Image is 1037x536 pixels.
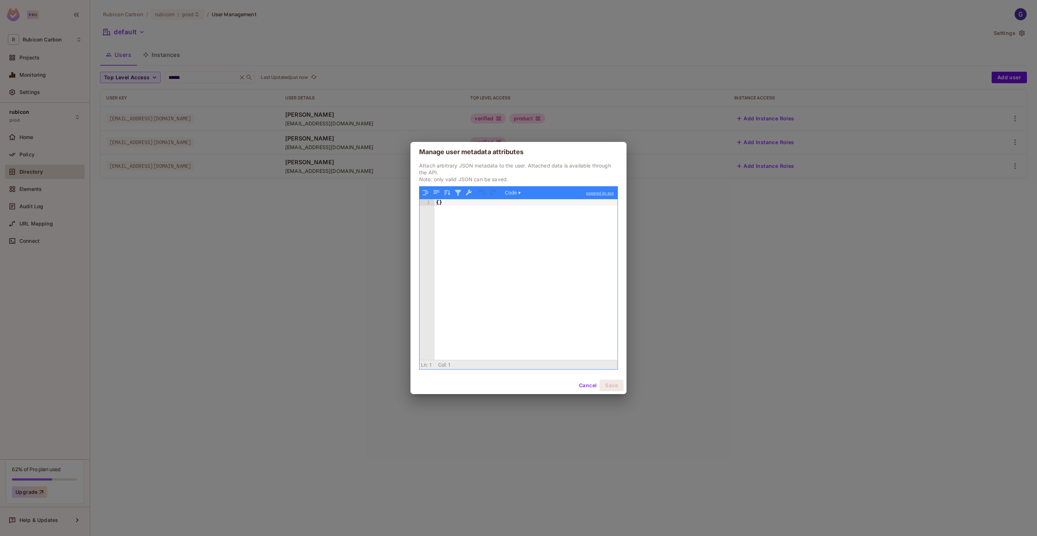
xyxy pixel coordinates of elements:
[576,380,600,391] button: Cancel
[464,188,473,197] button: Repair JSON: fix quotes and escape characters, remove comments and JSONP notation, turn JavaScrip...
[421,362,428,368] span: Ln:
[600,380,624,391] button: Save
[410,142,627,162] h2: Manage user metadata attributes
[583,187,618,200] a: powered by ace
[438,362,447,368] span: Col:
[421,188,430,197] button: Format JSON data, with proper indentation and line feeds (Ctrl+I)
[502,188,523,197] button: Code ▾
[432,188,441,197] button: Compact JSON data, remove all whitespaces (Ctrl+Shift+I)
[429,362,432,368] span: 1
[453,188,463,197] button: Filter, sort, or transform contents
[489,188,498,197] button: Redo (Ctrl+Shift+Z)
[448,362,451,368] span: 1
[478,188,487,197] button: Undo last action (Ctrl+Z)
[419,199,435,206] div: 1
[419,162,618,183] p: Attach arbitrary JSON metadata to the user. Attached data is available through the API. Note: onl...
[443,188,452,197] button: Sort contents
